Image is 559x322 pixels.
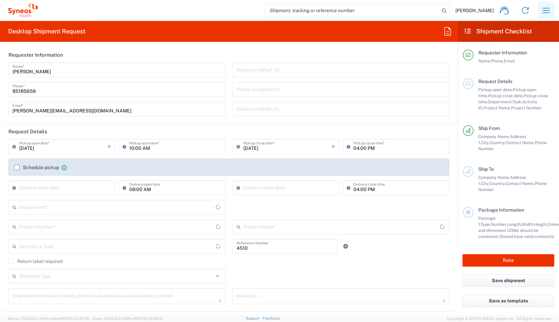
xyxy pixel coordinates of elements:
span: Copyright © [DATE]-[DATE] Agistix Inc., All Rights Reserved [447,316,551,322]
h2: Requester Information [8,52,63,58]
span: Company Name, [478,175,510,180]
span: Phone, [491,58,504,63]
span: Project Name, [483,105,511,110]
span: Name, [478,58,491,63]
span: Email [504,58,515,63]
a: Feedback [263,316,280,320]
span: Contact Name, [506,181,535,186]
span: Department, [488,99,512,104]
input: Shipment, tracking or reference number [265,4,440,17]
span: Number, [491,222,507,227]
h2: Shipment Checklist [464,27,532,35]
span: Request Details [478,79,512,84]
span: Country, [489,140,506,145]
a: Support [246,316,263,320]
span: Task, [512,99,522,104]
span: Type, [481,222,491,227]
label: Schedule pickup [14,165,59,170]
span: [DATE] 09:39:01 [135,317,162,321]
span: Width, [522,222,534,227]
span: Pickup open date, [478,87,513,92]
button: Rate [462,254,554,267]
span: Length, [507,222,522,227]
button: Save as template [462,295,554,307]
button: Save shipment [462,274,554,287]
label: Return label required [8,259,62,264]
span: City, [481,140,489,145]
span: Project Number [511,105,542,110]
i: × [107,141,111,152]
span: Country, [489,181,506,186]
span: Height, [534,222,548,227]
span: Contact Name, [506,140,535,145]
h2: Desktop Shipment Request [8,27,85,35]
span: [DATE] 10:47:06 [62,317,89,321]
span: City, [481,181,489,186]
span: Requester Information [478,50,527,55]
span: Should have valid content(s) [500,234,554,239]
i: × [331,141,335,152]
span: Package Information [478,207,524,213]
span: Company Name, [478,134,510,139]
h2: Request Details [8,128,47,135]
span: Package 1: [478,216,496,227]
span: Server: 2025.19.0-d447cefac8f [8,317,89,321]
span: Ship To [478,166,494,172]
a: Add Reference [341,242,350,251]
span: Pickup close date, [488,93,524,98]
span: Ship From [478,126,500,131]
span: Client: 2025.19.0-129fbcf [92,317,162,321]
span: [PERSON_NAME] [455,7,494,14]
